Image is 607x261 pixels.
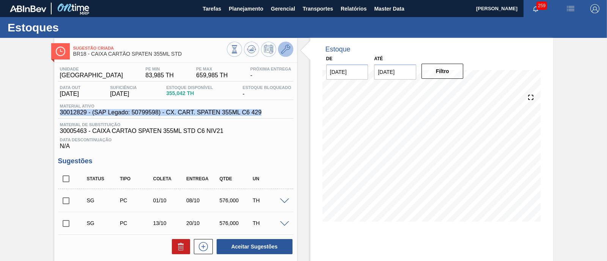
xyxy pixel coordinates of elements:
[184,176,221,181] div: Entrega
[374,56,383,61] label: Até
[341,4,366,13] span: Relatórios
[168,239,190,254] div: Excluir Sugestões
[56,47,65,56] img: Ícone
[58,157,293,165] h3: Sugestões
[250,67,291,71] span: Próxima Entrega
[218,176,254,181] div: Qtde
[196,67,228,71] span: PE MAX
[184,220,221,226] div: 20/10/2025
[85,197,121,203] div: Sugestão Criada
[536,2,547,10] span: 259
[85,220,121,226] div: Sugestão Criada
[60,91,81,97] span: [DATE]
[73,51,227,57] span: BR18 - CAIXA CARTÃO SPATEN 355ML STD
[242,85,291,90] span: Estoque Bloqueado
[261,42,276,57] button: Programar Estoque
[60,128,291,134] span: 30005463 - CAIXA CARTAO SPATEN 355ML STD C6 NIV21
[110,91,137,97] span: [DATE]
[248,67,293,79] div: -
[145,72,173,79] span: 83,985 TH
[303,4,333,13] span: Transportes
[73,46,227,50] span: Sugestão Criada
[60,138,291,142] span: Data Descontinuação
[85,176,121,181] div: Status
[145,67,173,71] span: PE MIN
[244,42,259,57] button: Atualizar Gráfico
[58,134,293,150] div: N/A
[218,220,254,226] div: 576,000
[374,64,416,80] input: dd/mm/yyyy
[566,4,575,13] img: userActions
[326,56,333,61] label: De
[374,4,404,13] span: Master Data
[251,176,287,181] div: UN
[196,72,228,79] span: 659,985 TH
[203,4,221,13] span: Tarefas
[229,4,263,13] span: Planejamento
[60,104,262,108] span: Material ativo
[10,5,46,12] img: TNhmsLtSVTkK8tSr43FrP2fwEKptu5GPRR3wAAAABJRU5ErkJggg==
[271,4,295,13] span: Gerencial
[421,64,464,79] button: Filtro
[60,72,123,79] span: [GEOGRAPHIC_DATA]
[251,197,287,203] div: TH
[60,67,123,71] span: Unidade
[218,197,254,203] div: 576,000
[151,197,188,203] div: 01/10/2025
[590,4,599,13] img: Logout
[278,42,293,57] button: Ir ao Master Data / Geral
[60,122,291,127] span: Material de Substituição
[227,42,242,57] button: Visão Geral dos Estoques
[118,197,154,203] div: Pedido de Compra
[166,91,213,96] span: 355,042 TH
[251,220,287,226] div: TH
[326,64,368,80] input: dd/mm/yyyy
[241,85,293,97] div: -
[217,239,292,254] button: Aceitar Sugestões
[60,85,81,90] span: Data out
[151,220,188,226] div: 13/10/2025
[118,176,154,181] div: Tipo
[110,85,137,90] span: Suficiência
[213,238,293,255] div: Aceitar Sugestões
[524,3,548,14] button: Notificações
[118,220,154,226] div: Pedido de Compra
[151,176,188,181] div: Coleta
[184,197,221,203] div: 08/10/2025
[190,239,213,254] div: Nova sugestão
[166,85,213,90] span: Estoque Disponível
[326,45,351,53] div: Estoque
[8,23,142,32] h1: Estoques
[60,109,262,116] span: 30012829 - (SAP Legado: 50799598) - CX. CART. SPATEN 355ML C6 429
